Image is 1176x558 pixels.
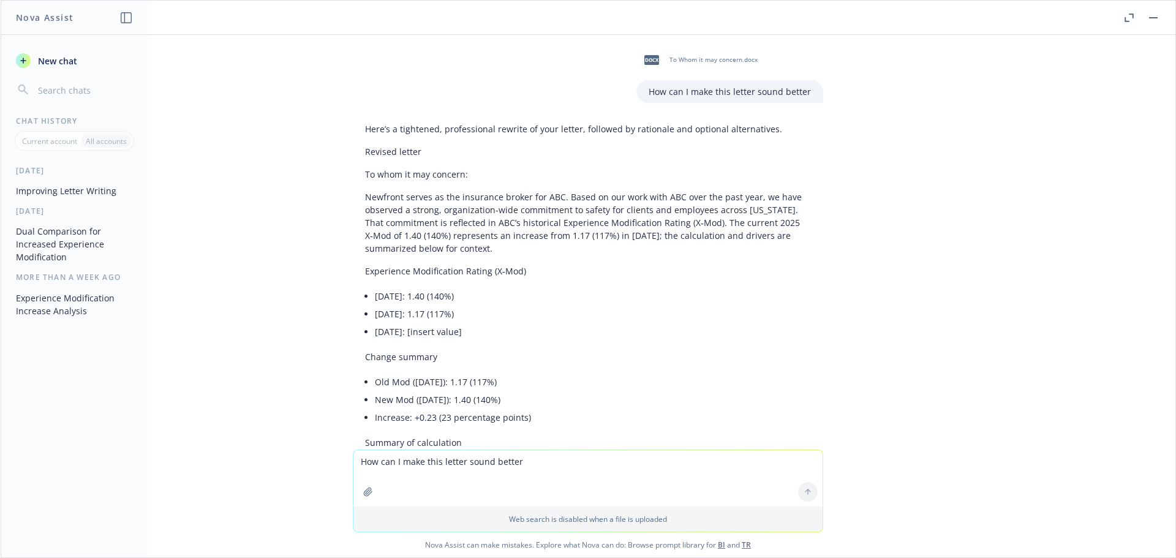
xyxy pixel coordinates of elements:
[742,540,751,550] a: TR
[6,532,1170,557] span: Nova Assist can make mistakes. Explore what Nova can do: Browse prompt library for and
[375,323,811,341] li: [DATE]: [insert value]
[36,55,77,67] span: New chat
[644,55,659,64] span: docx
[11,221,138,267] button: Dual Comparison for Increased Experience Modification
[22,136,77,146] p: Current account
[86,136,127,146] p: All accounts
[361,514,815,524] p: Web search is disabled when a file is uploaded
[375,409,811,426] li: Increase: +0.23 (23 percentage points)
[365,265,811,277] p: Experience Modification Rating (X‑Mod)
[375,305,811,323] li: [DATE]: 1.17 (117%)
[365,123,811,135] p: Here’s a tightened, professional rewrite of your letter, followed by rationale and optional alter...
[1,206,148,216] div: [DATE]
[16,11,73,24] h1: Nova Assist
[669,56,758,64] span: To Whom it may concern.docx
[649,85,811,98] p: How can I make this letter sound better
[365,145,811,158] p: Revised letter
[365,350,811,363] p: Change summary
[636,45,760,75] div: docxTo Whom it may concern.docx
[11,50,138,72] button: New chat
[1,272,148,282] div: More than a week ago
[11,181,138,201] button: Improving Letter Writing
[365,436,811,449] p: Summary of calculation
[375,287,811,305] li: [DATE]: 1.40 (140%)
[375,391,811,409] li: New Mod ([DATE]): 1.40 (140%)
[365,190,811,255] p: Newfront serves as the insurance broker for ABC. Based on our work with ABC over the past year, w...
[36,81,133,99] input: Search chats
[1,116,148,126] div: Chat History
[11,288,138,321] button: Experience Modification Increase Analysis
[1,165,148,176] div: [DATE]
[365,168,811,181] p: To whom it may concern:
[718,540,725,550] a: BI
[375,373,811,391] li: Old Mod ([DATE]): 1.17 (117%)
